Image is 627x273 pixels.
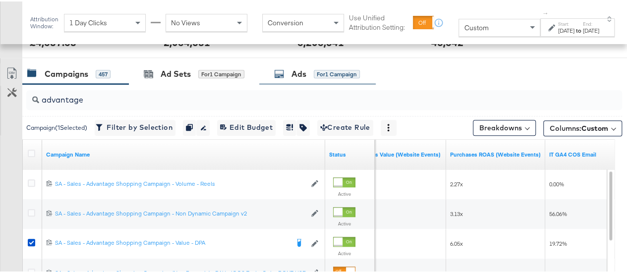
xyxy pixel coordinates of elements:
[333,249,355,255] label: Active
[349,12,409,30] label: Use Unified Attribution Setting:
[39,85,570,104] input: Search Campaigns by Name, ID or Objective
[550,122,608,132] span: Columns:
[450,149,541,157] a: The total value of the purchase actions divided by spend tracked by your Custom Audience pixel on...
[171,17,200,26] span: No Views
[26,122,87,131] div: Campaign ( 1 Selected)
[464,22,488,31] span: Custom
[549,209,567,216] span: 56.06%
[46,149,321,157] a: Your campaign name.
[291,67,306,78] div: Ads
[45,67,88,78] div: Campaigns
[55,178,306,187] a: SA - Sales - Advantage Shopping Campaign - Volume - Reels
[161,67,191,78] div: Ad Sets
[329,149,371,157] a: Shows the current state of your Ad Campaign.
[198,68,244,77] div: for 1 Campaign
[351,149,442,157] a: The total value of the purchase actions tracked by your Custom Audience pixel on your website aft...
[574,25,583,33] strong: to
[558,25,574,33] div: [DATE]
[55,208,306,216] div: SA - Sales - Advantage Shopping Campaign - Non Dynamic Campaign v2
[549,179,564,186] span: 0.00%
[55,208,306,217] a: SA - Sales - Advantage Shopping Campaign - Non Dynamic Campaign v2
[333,189,355,196] label: Active
[581,122,608,131] span: Custom
[320,120,370,132] span: Create Rule
[317,118,373,134] button: Create Rule
[543,119,622,135] button: Columns:Custom
[541,10,551,14] span: ↑
[217,118,276,134] button: Edit Budget
[96,68,111,77] div: 457
[450,238,463,246] span: 6.05x
[583,19,599,26] label: End:
[69,17,107,26] span: 1 Day Clicks
[558,19,574,26] label: Start:
[55,237,288,245] div: SA - Sales - Advantage Shopping Campaign - Value - DPA
[450,209,463,216] span: 3.13x
[98,120,172,132] span: Filter by Selection
[30,14,59,28] div: Attribution Window:
[549,238,567,246] span: 19.72%
[333,219,355,225] label: Active
[473,118,536,134] button: Breakdowns
[268,17,303,26] span: Conversion
[583,25,599,33] div: [DATE]
[314,68,360,77] div: for 1 Campaign
[55,178,306,186] div: SA - Sales - Advantage Shopping Campaign - Volume - Reels
[220,120,273,132] span: Edit Budget
[55,237,288,247] a: SA - Sales - Advantage Shopping Campaign - Value - DPA
[95,118,175,134] button: Filter by Selection
[450,179,463,186] span: 2.27x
